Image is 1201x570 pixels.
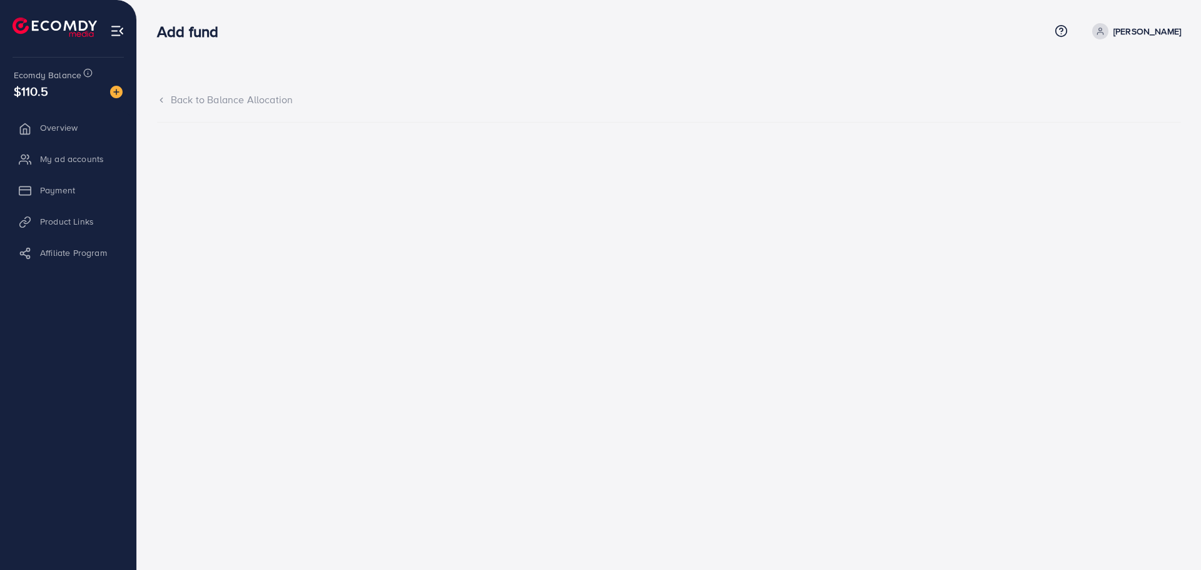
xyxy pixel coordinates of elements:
[13,18,97,37] img: logo
[14,82,48,100] span: $110.5
[110,86,123,98] img: image
[110,24,124,38] img: menu
[1087,23,1181,39] a: [PERSON_NAME]
[14,69,81,81] span: Ecomdy Balance
[157,93,1181,107] div: Back to Balance Allocation
[1113,24,1181,39] p: [PERSON_NAME]
[157,23,228,41] h3: Add fund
